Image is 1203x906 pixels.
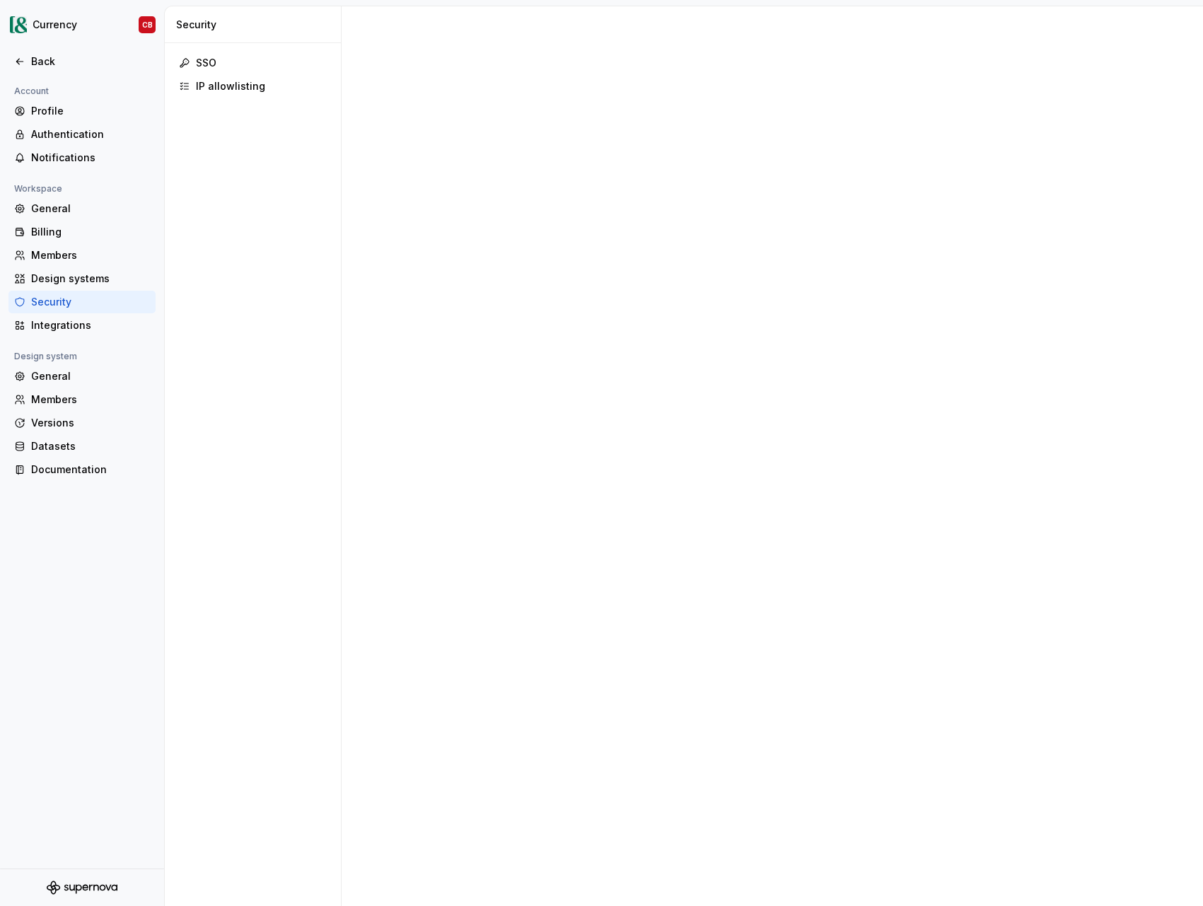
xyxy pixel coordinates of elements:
div: SSO [196,56,327,70]
div: Members [31,393,150,407]
div: CB [142,19,153,30]
div: Design system [8,348,83,365]
div: Integrations [31,318,150,332]
a: Authentication [8,123,156,146]
a: Members [8,244,156,267]
svg: Supernova Logo [47,881,117,895]
a: Design systems [8,267,156,290]
div: Currency [33,18,77,32]
div: Account [8,83,54,100]
a: Members [8,388,156,411]
a: SSO [173,52,332,74]
a: General [8,365,156,388]
a: Datasets [8,435,156,458]
a: IP allowlisting [173,75,332,98]
div: General [31,202,150,216]
div: Design systems [31,272,150,286]
div: IP allowlisting [196,79,327,93]
a: Notifications [8,146,156,169]
a: Integrations [8,314,156,337]
a: Billing [8,221,156,243]
a: Profile [8,100,156,122]
div: Versions [31,416,150,430]
a: Documentation [8,458,156,481]
div: Datasets [31,439,150,453]
div: Notifications [31,151,150,165]
button: CurrencyCB [3,9,161,40]
div: Billing [31,225,150,239]
div: Back [31,54,150,69]
div: General [31,369,150,383]
a: Security [8,291,156,313]
div: Documentation [31,463,150,477]
div: Authentication [31,127,150,141]
div: Profile [31,104,150,118]
a: General [8,197,156,220]
div: Members [31,248,150,262]
img: 77b064d8-59cc-4dbd-8929-60c45737814c.png [10,16,27,33]
a: Versions [8,412,156,434]
div: Workspace [8,180,68,197]
div: Security [31,295,150,309]
a: Back [8,50,156,73]
div: Security [176,18,335,32]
